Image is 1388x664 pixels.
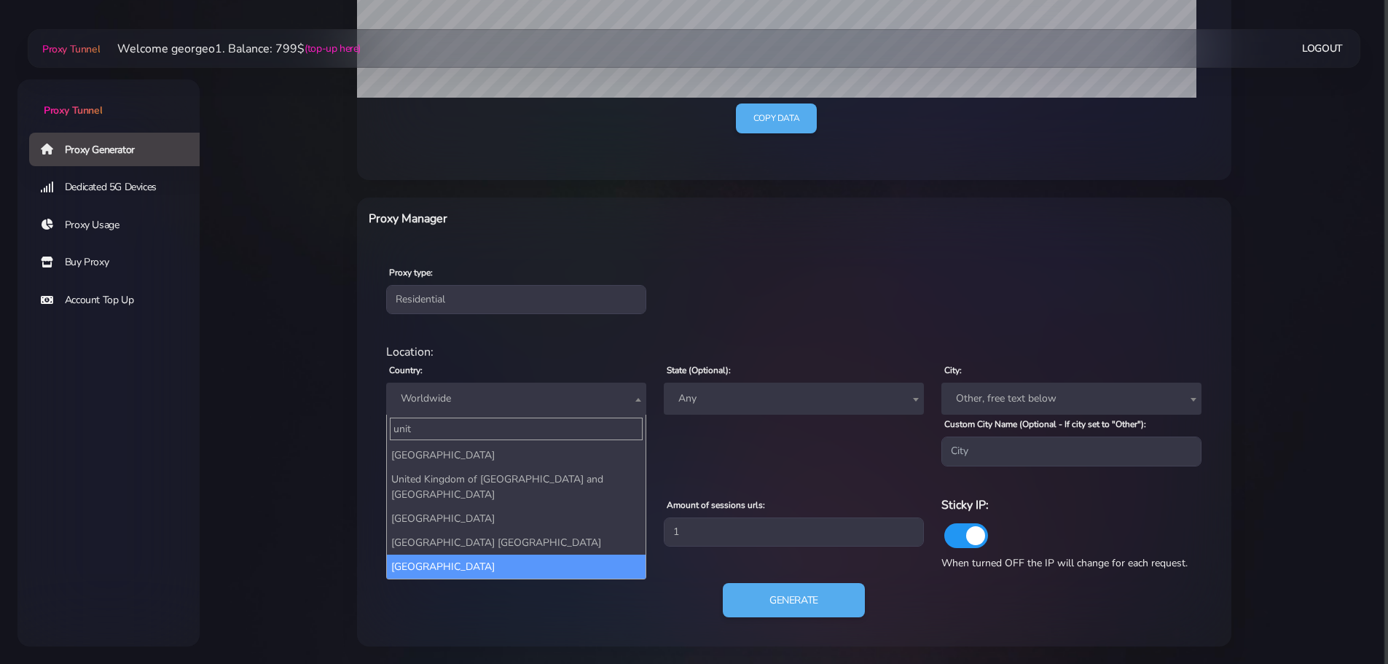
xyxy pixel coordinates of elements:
[44,103,102,117] span: Proxy Tunnel
[723,583,865,618] button: Generate
[667,364,731,377] label: State (Optional):
[387,443,646,467] li: [GEOGRAPHIC_DATA]
[29,171,211,204] a: Dedicated 5G Devices
[941,556,1188,570] span: When turned OFF the IP will change for each request.
[100,40,361,58] li: Welcome georgeo1. Balance: 799$
[941,383,1201,415] span: Other, free text below
[389,266,433,279] label: Proxy type:
[389,364,423,377] label: Country:
[944,364,962,377] label: City:
[377,478,1211,496] div: Proxy Settings:
[673,388,915,409] span: Any
[941,437,1201,466] input: City
[1317,593,1370,646] iframe: Webchat Widget
[390,418,643,440] input: Search
[29,246,211,279] a: Buy Proxy
[29,133,211,166] a: Proxy Generator
[1302,35,1343,62] a: Logout
[664,383,924,415] span: Any
[305,41,361,56] a: (top-up here)
[387,555,646,579] li: [GEOGRAPHIC_DATA]
[29,208,211,242] a: Proxy Usage
[667,499,765,512] label: Amount of sessions urls:
[29,284,211,317] a: Account Top Up
[369,209,858,228] h6: Proxy Manager
[39,37,100,60] a: Proxy Tunnel
[950,388,1193,409] span: Other, free text below
[387,507,646,531] li: [GEOGRAPHIC_DATA]
[941,496,1201,515] h6: Sticky IP:
[944,418,1146,431] label: Custom City Name (Optional - If city set to "Other"):
[736,103,817,133] a: Copy data
[42,42,100,56] span: Proxy Tunnel
[395,388,638,409] span: Worldwide
[17,79,200,118] a: Proxy Tunnel
[387,531,646,555] li: [GEOGRAPHIC_DATA] [GEOGRAPHIC_DATA]
[386,383,646,415] span: Worldwide
[387,467,646,507] li: United Kingdom of [GEOGRAPHIC_DATA] and [GEOGRAPHIC_DATA]
[377,343,1211,361] div: Location:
